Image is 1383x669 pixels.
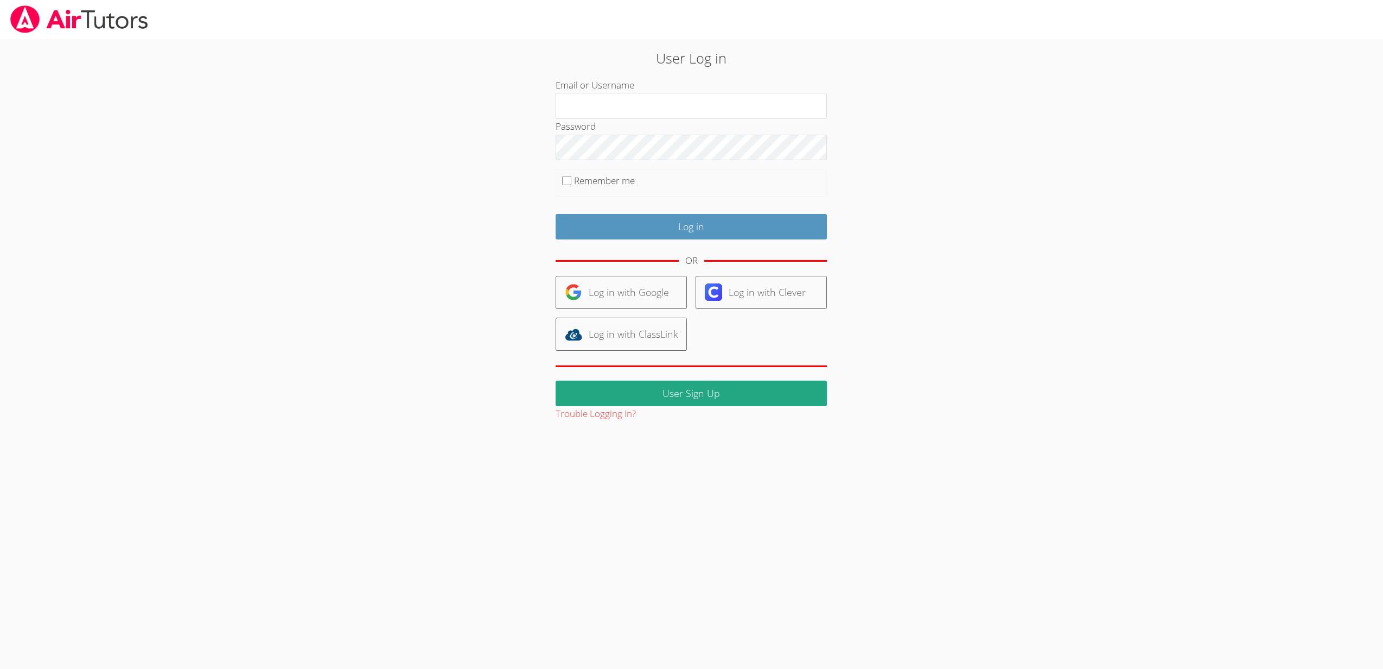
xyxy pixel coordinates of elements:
[574,174,635,187] label: Remember me
[565,283,582,301] img: google-logo-50288ca7cdecda66e5e0955fdab243c47b7ad437acaf1139b6f446037453330a.svg
[556,406,636,422] button: Trouble Logging In?
[556,318,687,351] a: Log in with ClassLink
[556,120,596,132] label: Password
[556,276,687,309] a: Log in with Google
[556,79,634,91] label: Email or Username
[556,214,827,239] input: Log in
[318,48,1065,68] h2: User Log in
[9,5,149,33] img: airtutors_banner-c4298cdbf04f3fff15de1276eac7730deb9818008684d7c2e4769d2f7ddbe033.png
[705,283,722,301] img: clever-logo-6eab21bc6e7a338710f1a6ff85c0baf02591cd810cc4098c63d3a4b26e2feb20.svg
[556,381,827,406] a: User Sign Up
[565,326,582,343] img: classlink-logo-d6bb404cc1216ec64c9a2012d9dc4662098be43eaf13dc465df04b49fa7ab582.svg
[696,276,827,309] a: Log in with Clever
[685,253,698,269] div: OR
